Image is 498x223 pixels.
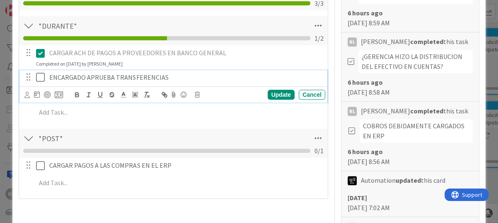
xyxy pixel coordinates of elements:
b: 6 hours ago [348,9,383,17]
b: completed [410,107,443,115]
input: Add Checklist... [36,131,221,146]
p: CARGAR ACH DE PAGOS A PROVEEDORES EN BANCO GENERAL [49,48,322,58]
b: 6 hours ago [348,78,383,86]
p: CARGAR PAGOS A LAS COMPRAS EN EL ERP [49,161,322,170]
div: NL [348,107,357,116]
div: NL [348,37,357,47]
span: [PERSON_NAME] this task [361,106,468,116]
div: [DATE] 8:59 AM [348,8,473,28]
div: ¿GERENCIA HIZO LA DISTRIBUCION DEL EFECTIVO EN CUENTAS? [358,50,473,73]
p: ENCARGADO APRUEBA TRANSFERENCIAS [49,73,322,82]
b: completed [410,37,443,46]
div: Cancel [299,90,325,100]
div: Completed on [DATE] by [PERSON_NAME] [36,60,123,68]
span: [PERSON_NAME] this task [361,37,468,47]
input: Add Checklist... [36,18,221,33]
div: COBROS DEBIDAMENTE CARGADOS EN ERP [360,119,473,142]
div: [DATE] 7:02 AM [348,193,473,213]
span: Automation this card [361,175,445,185]
span: 0 / 1 [314,146,324,156]
div: [DATE] 8:58 AM [348,77,473,97]
b: 6 hours ago [348,147,383,156]
b: updated [396,176,421,184]
div: [DATE] 8:56 AM [348,147,473,167]
b: [DATE] [348,194,367,202]
span: Support [17,1,38,11]
span: 1 / 2 [314,33,324,43]
div: Update [268,90,295,100]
